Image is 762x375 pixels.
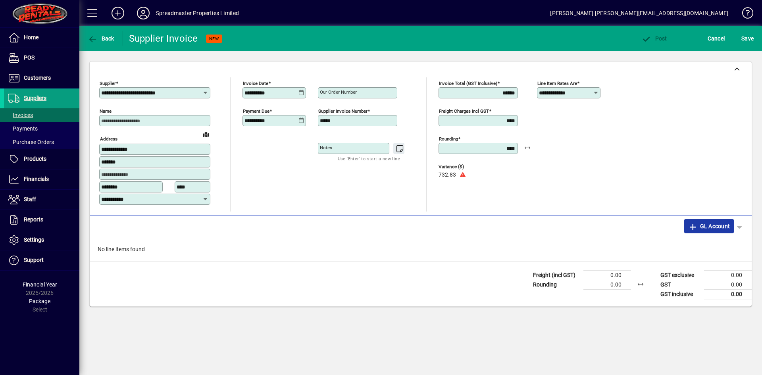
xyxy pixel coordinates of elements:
button: Cancel [706,31,727,46]
span: Cancel [708,32,725,45]
mat-label: Freight charges incl GST [439,108,489,114]
td: Freight (incl GST) [529,270,583,280]
span: ave [741,32,754,45]
mat-label: Rounding [439,136,458,142]
a: POS [4,48,79,68]
span: Package [29,298,50,304]
mat-label: Payment due [243,108,269,114]
mat-label: Supplier [100,81,116,86]
span: Payments [8,125,38,132]
a: Payments [4,122,79,135]
span: Variance ($) [439,164,486,169]
span: Back [88,35,114,42]
td: 0.00 [583,270,631,280]
span: P [655,35,659,42]
mat-label: Invoice date [243,81,268,86]
td: 0.00 [704,289,752,299]
span: Products [24,156,46,162]
mat-label: Invoice Total (GST inclusive) [439,81,497,86]
span: Customers [24,75,51,81]
mat-label: Supplier invoice number [318,108,368,114]
span: NEW [209,36,219,41]
button: Back [86,31,116,46]
a: Financials [4,169,79,189]
a: Purchase Orders [4,135,79,149]
span: Purchase Orders [8,139,54,145]
a: Customers [4,68,79,88]
span: POS [24,54,35,61]
span: ost [641,35,667,42]
div: No line items found [90,237,752,262]
button: Save [739,31,756,46]
mat-label: Name [100,108,112,114]
a: Invoices [4,108,79,122]
span: Settings [24,237,44,243]
span: S [741,35,745,42]
span: Financial Year [23,281,57,288]
div: Supplier Invoice [129,32,198,45]
span: Staff [24,196,36,202]
td: 0.00 [704,270,752,280]
span: Suppliers [24,95,46,101]
a: View on map [200,128,212,140]
td: GST [656,280,704,289]
mat-label: Line item rates are [537,81,577,86]
td: 0.00 [704,280,752,289]
button: Add [105,6,131,20]
mat-label: Notes [320,145,332,150]
a: Products [4,149,79,169]
mat-hint: Use 'Enter' to start a new line [338,154,400,163]
a: Staff [4,190,79,210]
a: Knowledge Base [736,2,752,27]
a: Reports [4,210,79,230]
td: GST inclusive [656,289,704,299]
button: Profile [131,6,156,20]
td: 0.00 [583,280,631,289]
a: Home [4,28,79,48]
a: Support [4,250,79,270]
div: [PERSON_NAME] [PERSON_NAME][EMAIL_ADDRESS][DOMAIN_NAME] [550,7,728,19]
app-page-header-button: Back [79,31,123,46]
td: Rounding [529,280,583,289]
mat-label: Our order number [320,89,357,95]
span: Financials [24,176,49,182]
span: 732.83 [439,172,456,178]
span: Home [24,34,38,40]
td: GST exclusive [656,270,704,280]
button: GL Account [684,219,734,233]
span: Reports [24,216,43,223]
span: Support [24,257,44,263]
span: GL Account [688,220,730,233]
span: Invoices [8,112,33,118]
a: Settings [4,230,79,250]
div: Spreadmaster Properties Limited [156,7,239,19]
button: Post [639,31,669,46]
